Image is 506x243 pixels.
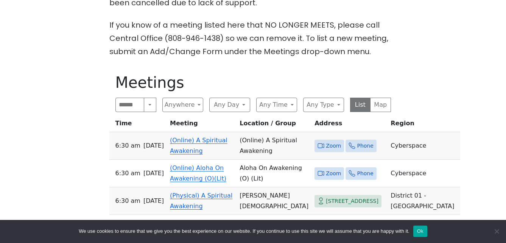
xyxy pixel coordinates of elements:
[237,132,311,160] td: (Online) A Spiritual Awakening
[143,196,164,206] span: [DATE]
[170,137,227,154] a: (Online) A Spiritual Awakening
[370,98,391,112] button: Map
[388,187,460,215] td: District 01 - [GEOGRAPHIC_DATA]
[79,227,409,235] span: We use cookies to ensure that we give you the best experience on our website. If you continue to ...
[115,73,391,92] h1: Meetings
[237,187,311,215] td: [PERSON_NAME][DEMOGRAPHIC_DATA]
[115,168,140,179] span: 6:30 AM
[237,118,311,132] th: Location / Group
[170,164,226,182] a: (Online) Aloha On Awakening (O)(Lit)
[209,98,250,112] button: Any Day
[256,98,297,112] button: Any Time
[388,132,460,160] td: Cyberspace
[357,169,373,178] span: Phone
[388,160,460,187] td: Cyberspace
[109,19,397,58] p: If you know of a meeting listed here that NO LONGER MEETS, please call Central Office (808-946-14...
[388,118,460,132] th: Region
[311,118,388,132] th: Address
[109,118,167,132] th: Time
[237,160,311,187] td: Aloha On Awakening (O) (Lit)
[143,168,164,179] span: [DATE]
[350,98,371,112] button: List
[115,196,140,206] span: 6:30 AM
[326,196,378,206] span: [STREET_ADDRESS]
[143,140,164,151] span: [DATE]
[357,141,373,151] span: Phone
[115,140,140,151] span: 6:30 AM
[493,227,500,235] span: No
[326,141,341,151] span: Zoom
[167,118,237,132] th: Meeting
[388,215,460,243] td: District 02 - [GEOGRAPHIC_DATA]
[303,98,344,112] button: Any Type
[326,169,341,178] span: Zoom
[162,98,203,112] button: Anywhere
[170,192,232,210] a: (Physical) A Spiritual Awakening
[115,98,145,112] input: Search
[144,98,156,112] button: Search
[237,215,311,243] td: [DEMOGRAPHIC_DATA]
[413,226,427,237] button: Ok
